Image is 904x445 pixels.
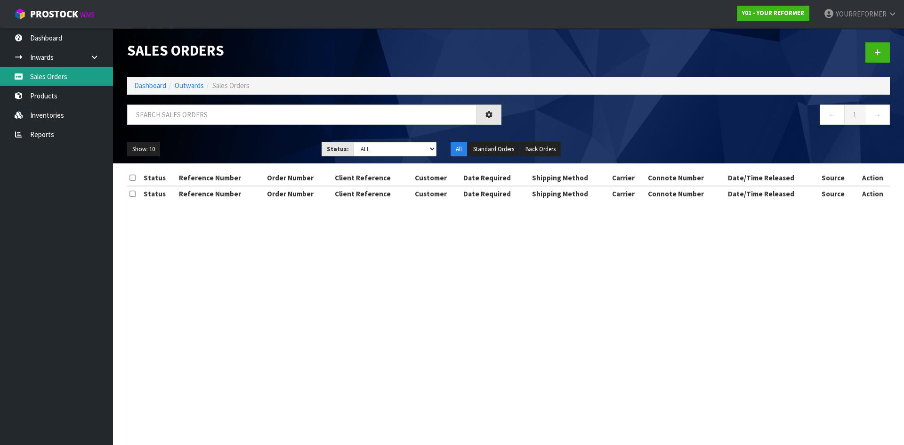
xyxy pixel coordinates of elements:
button: All [451,142,467,157]
th: Order Number [265,186,332,201]
th: Customer [412,170,461,186]
th: Date Required [461,186,530,201]
a: Outwards [175,81,204,90]
th: Action [856,186,890,201]
th: Date/Time Released [726,170,819,186]
th: Carrier [610,170,646,186]
span: YOURREFORMER [836,9,887,18]
th: Date Required [461,170,530,186]
button: Standard Orders [468,142,519,157]
th: Carrier [610,186,646,201]
th: Source [819,170,856,186]
a: ← [820,105,845,125]
th: Connote Number [646,170,726,186]
th: Action [856,170,890,186]
button: Back Orders [520,142,561,157]
th: Client Reference [332,186,412,201]
th: Customer [412,186,461,201]
button: Show: 10 [127,142,160,157]
strong: Y01 - YOUR REFORMER [742,9,804,17]
span: Sales Orders [212,81,250,90]
a: 1 [844,105,865,125]
th: Date/Time Released [726,186,819,201]
th: Client Reference [332,170,412,186]
th: Shipping Method [530,170,610,186]
span: ProStock [30,8,78,20]
strong: Status: [327,145,349,153]
th: Order Number [265,170,332,186]
th: Source [819,186,856,201]
th: Shipping Method [530,186,610,201]
input: Search sales orders [127,105,477,125]
h1: Sales Orders [127,42,501,58]
th: Reference Number [177,170,265,186]
th: Status [141,186,177,201]
nav: Page navigation [516,105,890,128]
th: Connote Number [646,186,726,201]
a: Dashboard [134,81,166,90]
th: Status [141,170,177,186]
small: WMS [80,10,95,19]
img: cube-alt.png [14,8,26,20]
th: Reference Number [177,186,265,201]
a: → [865,105,890,125]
